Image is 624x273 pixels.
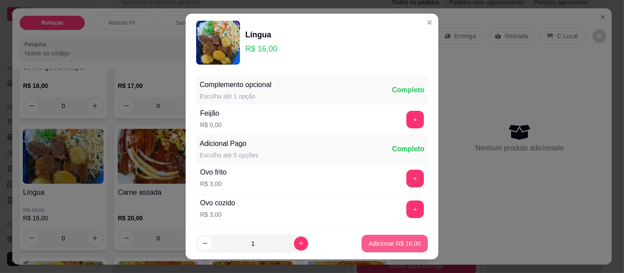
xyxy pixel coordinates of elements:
p: R$ 3,00 [200,210,235,219]
div: Língua [245,29,277,41]
button: decrease-product-quantity [198,237,212,251]
p: R$ 0,00 [200,120,222,129]
p: R$ 16,00 [245,43,277,55]
div: Escolha até 1 opção [200,92,272,101]
p: Adicionar R$ 16,00 [369,239,421,248]
div: Completo [392,85,424,95]
div: Completo [392,144,424,154]
button: add [406,200,424,218]
button: increase-product-quantity [294,237,308,251]
div: Feijão [200,108,222,119]
div: Escolha até 5 opções [200,151,258,160]
div: Complemento opcional [200,80,272,90]
p: R$ 3,00 [200,179,226,188]
button: add [406,170,424,187]
button: Close [423,15,437,29]
button: Adicionar R$ 16,00 [362,235,428,252]
div: Ovo cozido [200,198,235,208]
img: product-image [196,21,240,65]
div: Ovo frito [200,167,226,178]
div: Adicional Pago [200,138,258,149]
button: add [406,111,424,128]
